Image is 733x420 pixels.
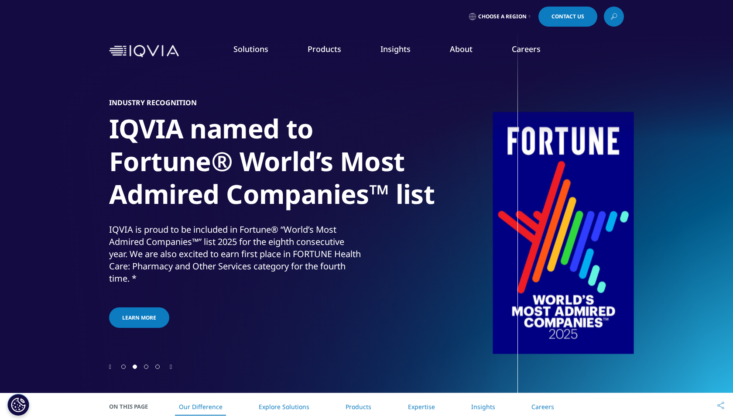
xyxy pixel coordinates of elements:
div: 2 / 4 [109,65,624,362]
a: Expertise [408,403,435,411]
a: Products [346,403,371,411]
img: IQVIA Healthcare Information Technology and Pharma Clinical Research Company [109,45,179,58]
button: Cookies Settings [7,394,29,416]
span: Go to slide 3 [144,365,148,369]
a: Products [308,44,341,54]
p: IQVIA is proud to be included in Fortune® “World’s Most Admired Companies™” list 2025 for the eig... [109,224,364,290]
h1: IQVIA named to Fortune® World’s Most Admired Companies™ list [109,112,436,216]
a: Learn more [109,307,169,328]
a: About [450,44,473,54]
div: Previous slide [109,362,111,371]
a: Insights [471,403,495,411]
a: Our Difference [179,403,223,411]
span: Choose a Region [478,13,527,20]
div: Next slide [170,362,172,371]
a: Insights [380,44,411,54]
a: Solutions [233,44,268,54]
h5: Industry Recognition [109,98,197,107]
span: Go to slide 1 [121,365,126,369]
span: On This Page [109,402,157,411]
span: Go to slide 4 [155,365,160,369]
span: Contact Us [551,14,584,19]
span: Go to slide 2 [133,365,137,369]
a: Contact Us [538,7,597,27]
a: Careers [531,403,554,411]
a: Explore Solutions [259,403,309,411]
nav: Primary [182,31,624,72]
span: Learn more [122,314,156,321]
a: Careers [512,44,541,54]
